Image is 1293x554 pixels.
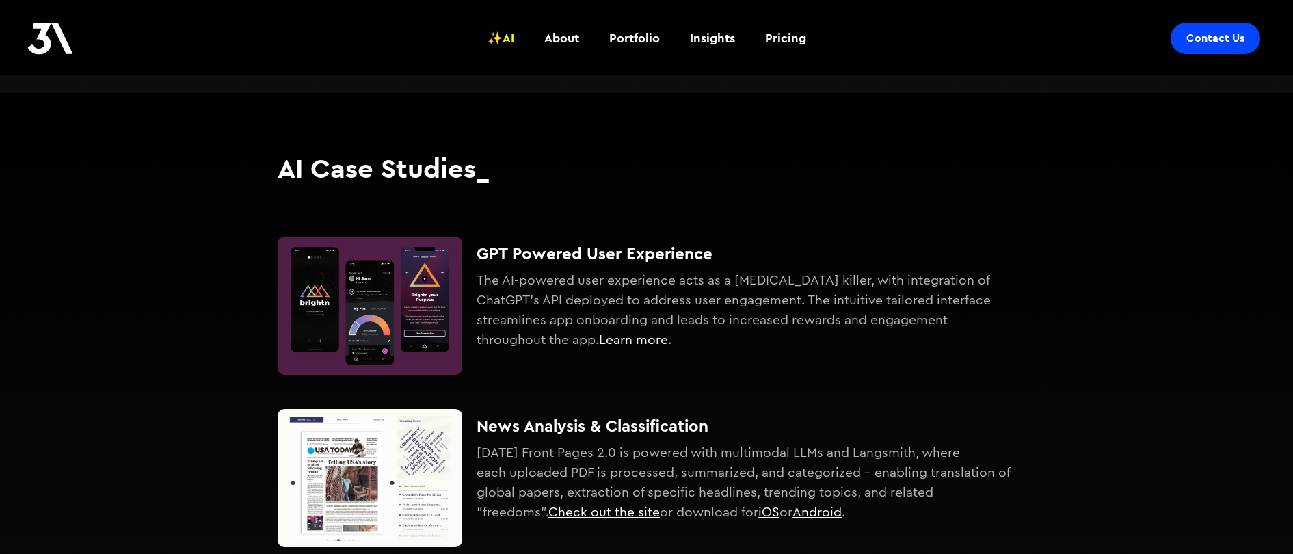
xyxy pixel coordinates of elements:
[599,333,668,347] a: Learn more
[477,271,1015,349] p: The AI-powered user experience acts as a [MEDICAL_DATA] killer, with integration of ChatGPT's API...
[479,13,522,64] a: ✨AI
[548,505,660,519] a: Check out the site
[682,13,743,64] a: Insights
[477,443,1015,522] p: [DATE] Front Pages 2.0 is powered with multimodal LLMs and Langsmith, where each uploaded PDF is ...
[792,505,842,519] a: Android
[758,505,779,519] a: iOS
[488,29,514,47] div: ✨AI
[690,29,735,47] div: Insights
[601,13,668,64] a: Portfolio
[536,13,587,64] a: About
[1186,31,1244,45] div: Contact Us
[278,152,1016,185] h4: AI Case Studies_
[477,416,1015,436] h3: News Analysis & Classification
[609,29,660,47] div: Portfolio
[765,29,806,47] div: Pricing
[477,243,1015,264] h3: GPT Powered User Experience
[544,29,579,47] div: About
[1171,23,1260,54] a: Contact Us
[757,13,814,64] a: Pricing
